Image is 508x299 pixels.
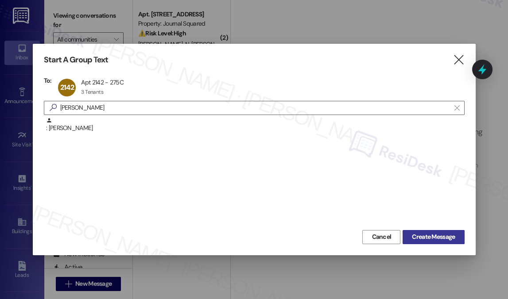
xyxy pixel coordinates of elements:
span: Cancel [372,232,391,241]
i:  [453,55,465,65]
button: Create Message [403,230,464,244]
div: : [PERSON_NAME] [46,117,465,133]
i:  [454,104,459,111]
div: Apt 2142 - 275C [81,78,124,86]
span: 2142 [60,83,74,92]
span: Create Message [412,232,455,241]
button: Cancel [362,230,400,244]
input: Search for any contact or apartment [60,102,450,114]
i:  [46,103,60,112]
div: 3 Tenants [81,88,103,96]
button: Clear text [450,101,464,115]
h3: Start A Group Text [44,55,109,65]
h3: To: [44,77,52,84]
div: : [PERSON_NAME] [44,117,465,139]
